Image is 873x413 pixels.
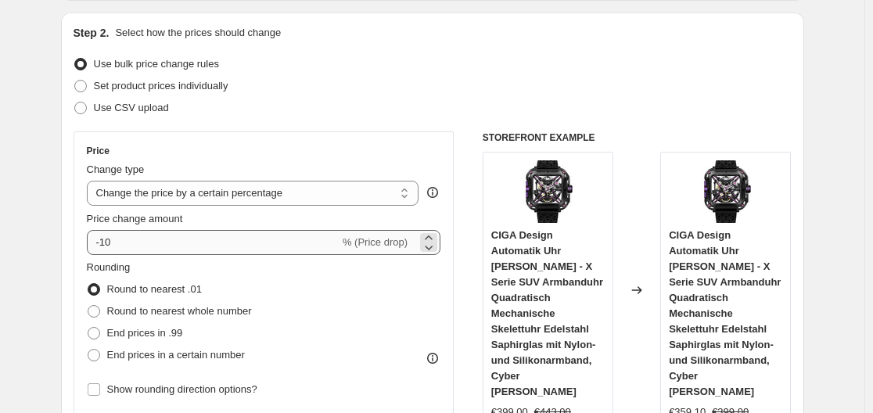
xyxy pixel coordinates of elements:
[491,229,603,397] span: CIGA Design Automatik Uhr [PERSON_NAME] - X Serie SUV Armbanduhr Quadratisch Mechanische Skelettu...
[107,383,257,395] span: Show rounding direction options?
[94,58,219,70] span: Use bulk price change rules
[669,229,781,397] span: CIGA Design Automatik Uhr [PERSON_NAME] - X Serie SUV Armbanduhr Quadratisch Mechanische Skelettu...
[343,236,408,248] span: % (Price drop)
[115,25,281,41] p: Select how the prices should change
[87,163,145,175] span: Change type
[107,327,183,339] span: End prices in .99
[107,349,245,361] span: End prices in a certain number
[87,261,131,273] span: Rounding
[483,131,792,144] h6: STOREFRONT EXAMPLE
[107,283,202,295] span: Round to nearest .01
[87,230,339,255] input: -15
[94,102,169,113] span: Use CSV upload
[107,305,252,317] span: Round to nearest whole number
[425,185,440,200] div: help
[87,213,183,224] span: Price change amount
[87,145,110,157] h3: Price
[94,80,228,92] span: Set product prices individually
[695,160,757,223] img: 71zQ5y25rKL_80x.jpg
[74,25,110,41] h2: Step 2.
[516,160,579,223] img: 71zQ5y25rKL_80x.jpg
